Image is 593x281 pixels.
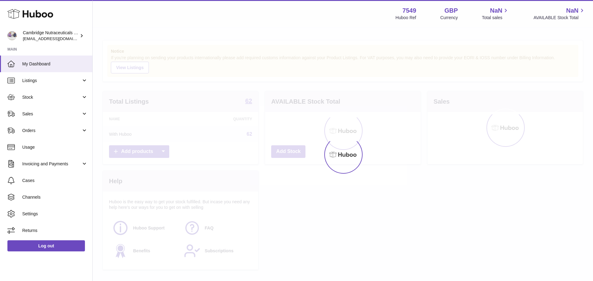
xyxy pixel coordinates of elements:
[22,61,88,67] span: My Dashboard
[22,228,88,233] span: Returns
[566,6,578,15] span: NaN
[490,6,502,15] span: NaN
[22,111,81,117] span: Sales
[396,15,416,21] div: Huboo Ref
[22,128,81,134] span: Orders
[482,6,509,21] a: NaN Total sales
[23,36,91,41] span: [EMAIL_ADDRESS][DOMAIN_NAME]
[22,94,81,100] span: Stock
[533,15,586,21] span: AVAILABLE Stock Total
[22,194,88,200] span: Channels
[22,211,88,217] span: Settings
[440,15,458,21] div: Currency
[22,144,88,150] span: Usage
[22,161,81,167] span: Invoicing and Payments
[533,6,586,21] a: NaN AVAILABLE Stock Total
[7,240,85,251] a: Log out
[7,31,17,40] img: qvc@camnutra.com
[22,178,88,184] span: Cases
[444,6,458,15] strong: GBP
[482,15,509,21] span: Total sales
[22,78,81,84] span: Listings
[402,6,416,15] strong: 7549
[23,30,78,42] div: Cambridge Nutraceuticals Ltd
